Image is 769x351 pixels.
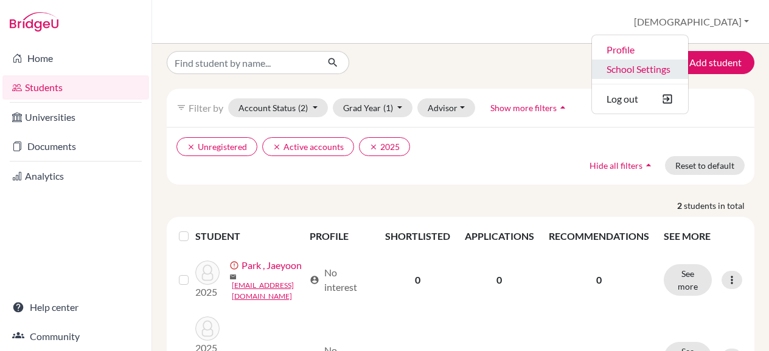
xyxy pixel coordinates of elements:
[2,75,149,100] a: Students
[176,103,186,112] i: filter_list
[378,251,458,309] td: 0
[591,35,689,114] ul: [DEMOGRAPHIC_DATA]
[2,105,149,129] a: Universities
[642,159,655,171] i: arrow_drop_up
[187,143,195,151] i: clear
[458,222,541,251] th: APPLICATIONS
[310,275,319,285] span: account_circle
[592,60,688,79] a: School Settings
[2,46,149,70] a: Home
[273,143,281,151] i: clear
[310,265,370,295] div: No interest
[592,40,688,60] a: Profile
[662,51,754,74] button: Add student
[176,137,257,156] button: clearUnregistered
[684,199,754,212] span: students in total
[242,258,302,273] a: Park , Jaeyoon
[458,251,541,309] td: 0
[189,102,223,114] span: Filter by
[302,222,377,251] th: PROFILE
[664,264,712,296] button: See more
[557,101,569,114] i: arrow_drop_up
[592,89,688,109] button: Log out
[2,324,149,349] a: Community
[378,222,458,251] th: SHORTLISTED
[359,137,410,156] button: clear2025
[2,164,149,188] a: Analytics
[229,273,237,281] span: mail
[383,103,393,113] span: (1)
[677,199,684,212] strong: 2
[195,261,220,285] img: Park , Jaeyoon
[490,103,557,113] span: Show more filters
[262,137,354,156] button: clearActive accounts
[2,295,149,319] a: Help center
[480,98,579,117] button: Show more filtersarrow_drop_up
[628,10,754,33] button: [DEMOGRAPHIC_DATA]
[10,12,58,32] img: Bridge-U
[298,103,308,113] span: (2)
[590,160,642,171] span: Hide all filters
[167,51,318,74] input: Find student by name...
[656,222,750,251] th: SEE MORE
[195,316,220,341] img: Sharma, Shreshthi
[665,156,745,175] button: Reset to default
[229,261,242,270] span: error_outline
[232,280,305,302] a: [EMAIL_ADDRESS][DOMAIN_NAME]
[195,222,303,251] th: STUDENT
[333,98,413,117] button: Grad Year(1)
[2,134,149,158] a: Documents
[549,273,649,287] p: 0
[417,98,475,117] button: Advisor
[541,222,656,251] th: RECOMMENDATIONS
[228,98,328,117] button: Account Status(2)
[369,143,378,151] i: clear
[579,156,665,175] button: Hide all filtersarrow_drop_up
[195,285,220,299] p: 2025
